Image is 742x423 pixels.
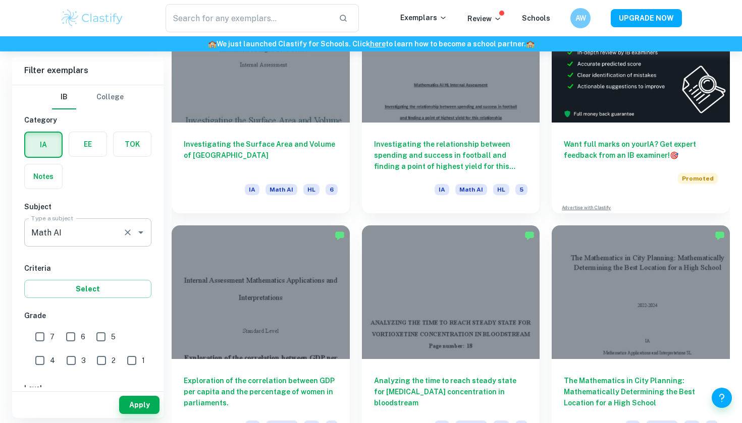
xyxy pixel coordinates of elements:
[564,375,718,408] h6: The Mathematics in City Planning: Mathematically Determining the Best Location for a High School
[12,56,164,85] h6: Filter exemplars
[670,151,678,159] span: 🎯
[24,310,151,321] h6: Grade
[81,331,85,342] span: 6
[245,184,259,195] span: IA
[81,355,86,366] span: 3
[25,164,62,189] button: Notes
[303,184,320,195] span: HL
[111,331,116,342] span: 5
[114,132,151,156] button: TOK
[24,263,151,274] h6: Criteria
[134,225,148,239] button: Open
[370,40,386,48] a: here
[25,133,62,157] button: IA
[31,214,73,222] label: Type a subject
[119,396,160,414] button: Apply
[266,184,297,195] span: Math AI
[400,12,447,23] p: Exemplars
[524,230,535,240] img: Marked
[50,355,55,366] span: 4
[455,184,487,195] span: Math AI
[515,184,527,195] span: 5
[374,139,528,172] h6: Investigating the relationship between spending and success in football and finding a point of hi...
[562,204,611,211] a: Advertise with Clastify
[96,85,124,109] button: College
[611,9,682,27] button: UPGRADE NOW
[715,230,725,240] img: Marked
[69,132,107,156] button: EE
[335,230,345,240] img: Marked
[467,13,502,24] p: Review
[493,184,509,195] span: HL
[142,355,145,366] span: 1
[60,8,124,28] img: Clastify logo
[184,139,338,172] h6: Investigating the Surface Area and Volume of [GEOGRAPHIC_DATA]
[52,85,124,109] div: Filter type choice
[522,14,550,22] a: Schools
[435,184,449,195] span: IA
[2,38,740,49] h6: We just launched Clastify for Schools. Click to learn how to become a school partner.
[208,40,217,48] span: 🏫
[52,85,76,109] button: IB
[50,331,55,342] span: 7
[678,173,718,184] span: Promoted
[374,375,528,408] h6: Analyzing the time to reach steady state for [MEDICAL_DATA] concentration in bloodstream
[24,114,151,126] h6: Category
[24,383,151,394] h6: Level
[575,13,587,24] h6: AW
[526,40,535,48] span: 🏫
[166,4,331,32] input: Search for any exemplars...
[712,388,732,408] button: Help and Feedback
[112,355,116,366] span: 2
[564,139,718,161] h6: Want full marks on your IA ? Get expert feedback from an IB examiner!
[326,184,338,195] span: 6
[24,201,151,212] h6: Subject
[184,375,338,408] h6: Exploration of the correlation between GDP per capita and the percentage of women in parliaments.
[121,225,135,239] button: Clear
[570,8,591,28] button: AW
[24,280,151,298] button: Select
